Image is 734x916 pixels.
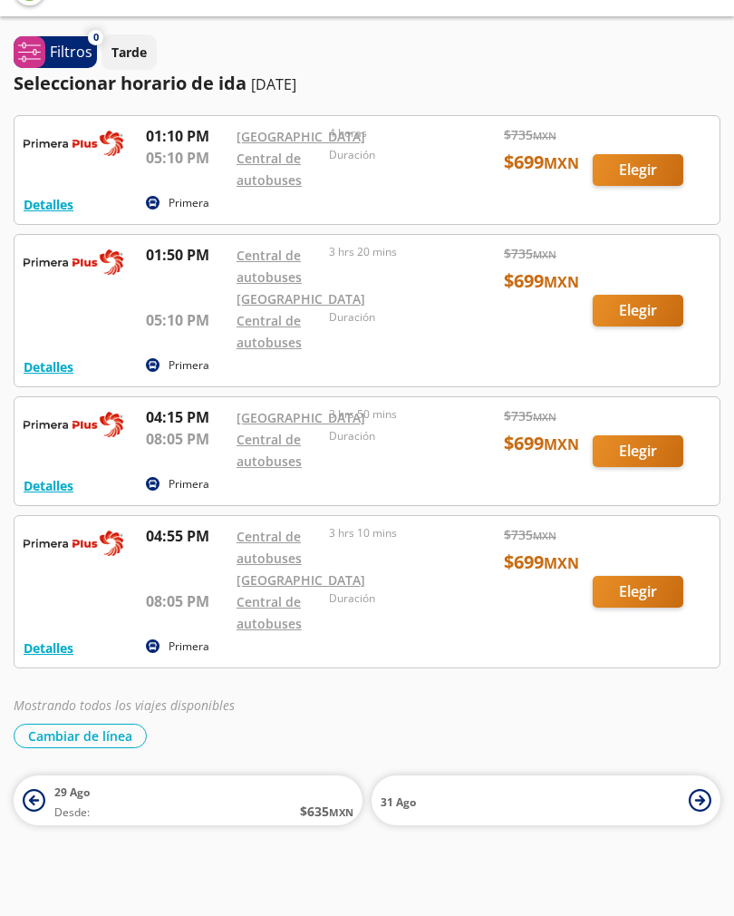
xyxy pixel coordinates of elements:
[24,195,73,214] button: Detalles
[381,794,416,810] span: 31 Ago
[54,804,90,821] span: Desde:
[14,36,97,68] button: 0Filtros
[101,34,157,70] button: Tarde
[237,150,302,189] a: Central de autobuses
[237,528,365,589] a: Central de autobuses [GEOGRAPHIC_DATA]
[14,775,362,825] button: 29 AgoDesde:$635MXN
[24,638,73,658] button: Detalles
[300,802,353,821] span: $ 635
[54,784,90,800] span: 29 Ago
[14,724,147,748] button: Cambiar de línea
[93,30,99,45] span: 0
[251,73,296,95] p: [DATE]
[372,775,720,825] button: 31 Ago
[169,357,209,374] p: Primera
[237,593,302,632] a: Central de autobuses
[169,195,209,211] p: Primera
[237,247,365,307] a: Central de autobuses [GEOGRAPHIC_DATA]
[237,409,365,426] a: [GEOGRAPHIC_DATA]
[111,43,147,62] p: Tarde
[329,805,353,819] small: MXN
[14,697,235,714] em: Mostrando todos los viajes disponibles
[237,312,302,351] a: Central de autobuses
[169,638,209,655] p: Primera
[14,70,246,97] p: Seleccionar horario de ida
[169,476,209,492] p: Primera
[24,357,73,376] button: Detalles
[237,128,365,145] a: [GEOGRAPHIC_DATA]
[237,431,302,470] a: Central de autobuses
[50,41,92,63] p: Filtros
[24,476,73,495] button: Detalles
